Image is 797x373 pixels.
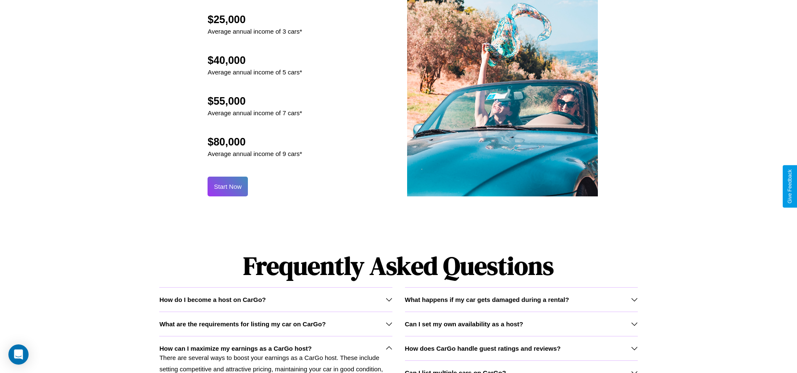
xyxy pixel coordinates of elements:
h3: What are the requirements for listing my car on CarGo? [159,320,326,328]
h2: $40,000 [208,54,302,66]
h2: $55,000 [208,95,302,107]
p: Average annual income of 3 cars* [208,26,302,37]
h3: What happens if my car gets damaged during a rental? [405,296,569,303]
button: Start Now [208,177,248,196]
h3: How do I become a host on CarGo? [159,296,266,303]
div: Open Intercom Messenger [8,344,29,365]
div: Give Feedback [787,169,793,204]
h2: $25,000 [208,13,302,26]
p: Average annual income of 9 cars* [208,148,302,159]
h3: Can I set my own availability as a host? [405,320,523,328]
h3: How can I maximize my earnings as a CarGo host? [159,345,312,352]
p: Average annual income of 5 cars* [208,66,302,78]
h1: Frequently Asked Questions [159,244,637,287]
p: Average annual income of 7 cars* [208,107,302,119]
h2: $80,000 [208,136,302,148]
h3: How does CarGo handle guest ratings and reviews? [405,345,561,352]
